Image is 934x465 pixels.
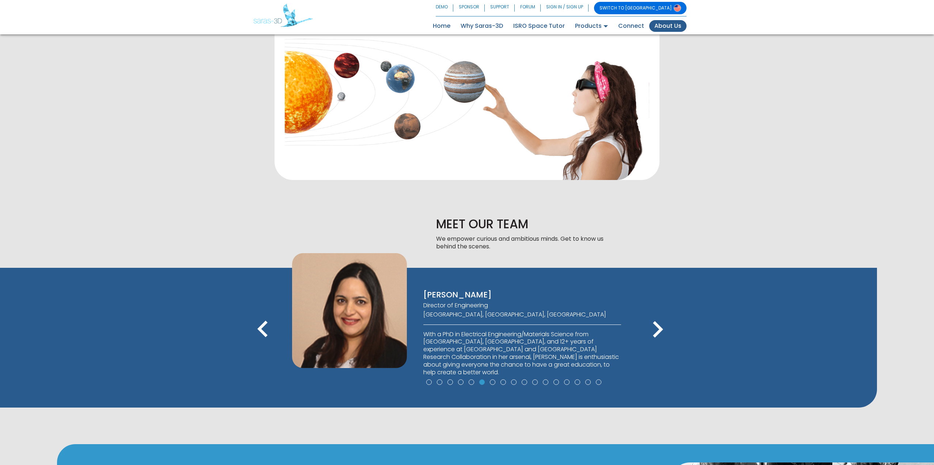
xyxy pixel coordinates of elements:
[253,4,313,27] img: Saras 3D
[428,20,455,32] a: Home
[285,39,649,180] img: Solar System
[541,2,589,14] a: SIGN IN / SIGN UP
[436,217,608,232] p: MEET OUR TEAM
[515,2,541,14] a: FORUM
[455,20,508,32] a: Why Saras-3D
[641,313,674,346] i: keyboard_arrow_right
[436,235,608,251] p: We empower curious and ambitious minds. Get to know us behind the scenes.
[436,2,453,14] a: DEMO
[594,2,687,14] a: SWITCH TO [GEOGRAPHIC_DATA]
[508,20,570,32] a: ISRO Space Tutor
[649,20,687,32] a: About Us
[613,20,649,32] a: Connect
[423,311,621,319] p: [GEOGRAPHIC_DATA], [GEOGRAPHIC_DATA], [GEOGRAPHIC_DATA]
[292,253,407,368] img: Sharvari Dalal
[485,2,515,14] a: SUPPORT
[246,340,279,348] span: Previous
[246,313,279,346] i: keyboard_arrow_left
[423,302,621,310] p: Director of Engineering
[453,2,485,14] a: SPONSOR
[570,20,613,32] a: Products
[674,4,681,12] img: Switch to USA
[641,340,674,348] span: Next
[423,290,621,300] p: [PERSON_NAME]
[423,331,621,376] p: With a PhD in Electrical Engineering/Materials Science from [GEOGRAPHIC_DATA], [GEOGRAPHIC_DATA],...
